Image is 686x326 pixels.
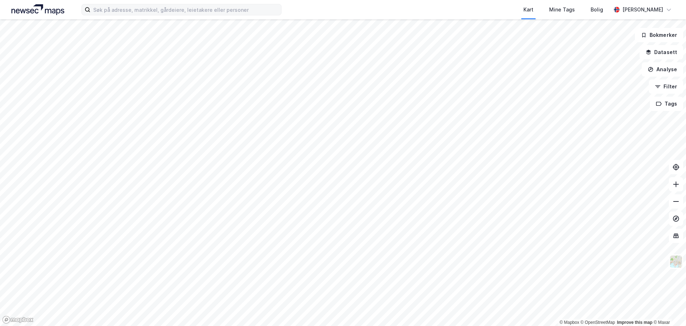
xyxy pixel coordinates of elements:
button: Filter [649,79,683,94]
button: Bokmerker [635,28,683,42]
button: Analyse [642,62,683,77]
div: Bolig [591,5,603,14]
iframe: Chat Widget [650,292,686,326]
input: Søk på adresse, matrikkel, gårdeiere, leietakere eller personer [90,4,281,15]
a: OpenStreetMap [581,320,615,325]
div: Kart [523,5,533,14]
div: Mine Tags [549,5,575,14]
a: Mapbox homepage [2,316,34,324]
a: Mapbox [560,320,579,325]
div: Kontrollprogram for chat [650,292,686,326]
div: [PERSON_NAME] [622,5,663,14]
button: Datasett [640,45,683,59]
img: logo.a4113a55bc3d86da70a041830d287a7e.svg [11,4,64,15]
button: Tags [650,97,683,111]
img: Z [669,255,683,268]
a: Improve this map [617,320,652,325]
